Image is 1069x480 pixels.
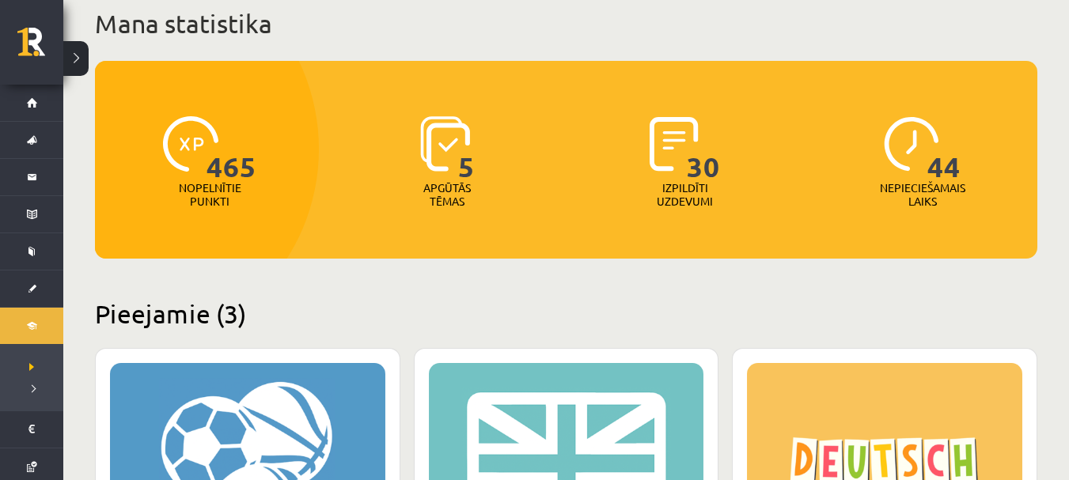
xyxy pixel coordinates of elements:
p: Apgūtās tēmas [416,181,478,208]
p: Izpildīti uzdevumi [654,181,716,208]
h1: Mana statistika [95,8,1037,40]
a: Rīgas 1. Tālmācības vidusskola [17,28,63,67]
span: 44 [927,116,961,181]
p: Nepieciešamais laiks [880,181,965,208]
span: 465 [207,116,256,181]
img: icon-xp-0682a9bc20223a9ccc6f5883a126b849a74cddfe5390d2b41b4391c66f2066e7.svg [163,116,218,172]
h2: Pieejamie (3) [95,298,1037,329]
span: 30 [687,116,720,181]
img: icon-completed-tasks-ad58ae20a441b2904462921112bc710f1caf180af7a3daa7317a5a94f2d26646.svg [650,116,699,172]
span: 5 [458,116,475,181]
img: icon-learned-topics-4a711ccc23c960034f471b6e78daf4a3bad4a20eaf4de84257b87e66633f6470.svg [420,116,470,172]
p: Nopelnītie punkti [179,181,241,208]
img: icon-clock-7be60019b62300814b6bd22b8e044499b485619524d84068768e800edab66f18.svg [884,116,939,172]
